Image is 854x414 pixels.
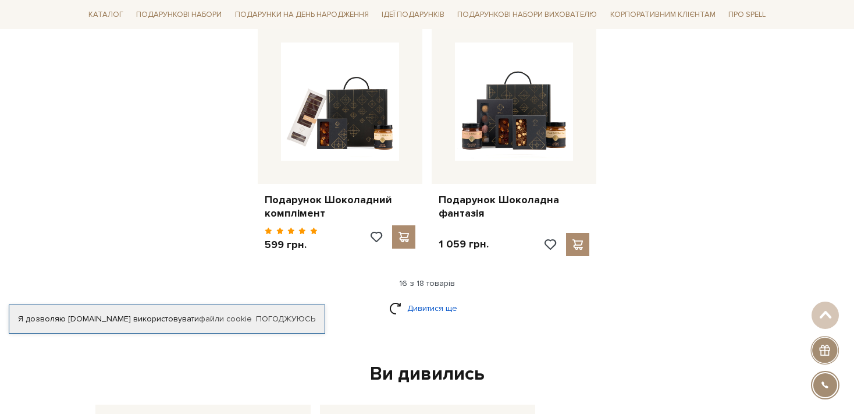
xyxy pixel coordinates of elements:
[377,6,449,24] a: Ідеї подарунків
[230,6,373,24] a: Подарунки на День народження
[265,193,415,221] a: Подарунок Шоколадний комплімент
[439,238,489,251] p: 1 059 грн.
[91,362,763,387] div: Ви дивились
[9,314,325,324] div: Я дозволяю [DOMAIN_NAME] використовувати
[84,6,128,24] a: Каталог
[453,5,602,24] a: Подарункові набори вихователю
[439,193,589,221] a: Подарунок Шоколадна фантазія
[265,238,318,252] p: 599 грн.
[724,6,770,24] a: Про Spell
[606,5,720,24] a: Корпоративним клієнтам
[256,314,315,324] a: Погоджуюсь
[389,298,465,319] a: Дивитися ще
[79,278,775,289] div: 16 з 18 товарів
[199,314,252,324] a: файли cookie
[131,6,226,24] a: Подарункові набори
